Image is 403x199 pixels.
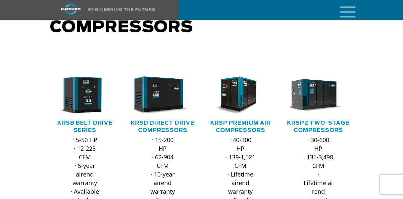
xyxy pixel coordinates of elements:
img: Engineering the future [88,8,155,11]
div: krsb30 [57,76,113,114]
a: KRSB Belt Drive Series [57,120,113,133]
div: krsd125 [134,76,191,114]
a: KRSD Direct Drive Compressors [131,120,194,133]
a: mobile menu [337,4,348,16]
div: krsp350 [290,76,347,114]
img: krsp150 [207,76,264,114]
img: krsp350 [285,76,342,114]
img: krsd125 [129,76,186,114]
div: krsp150 [212,76,269,114]
img: kaishan logo [46,3,96,15]
a: KRSP2 Two-Stage Compressors [287,120,349,133]
img: krsb30 [52,76,108,114]
a: KRSP Premium Air Compressors [210,120,271,133]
